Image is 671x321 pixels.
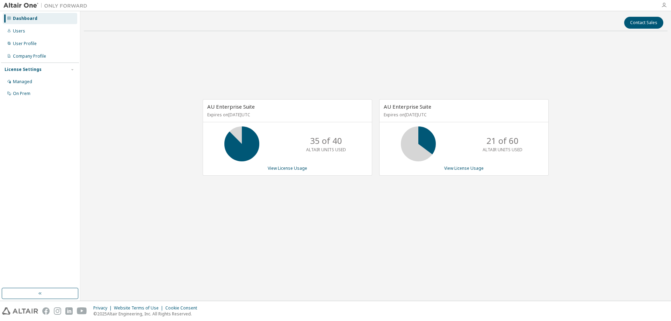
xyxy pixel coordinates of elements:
[13,53,46,59] div: Company Profile
[624,17,663,29] button: Contact Sales
[268,165,307,171] a: View License Usage
[2,307,38,315] img: altair_logo.svg
[207,112,366,118] p: Expires on [DATE] UTC
[384,112,542,118] p: Expires on [DATE] UTC
[310,135,342,147] p: 35 of 40
[13,91,30,96] div: On Prem
[13,16,37,21] div: Dashboard
[384,103,431,110] span: AU Enterprise Suite
[3,2,91,9] img: Altair One
[444,165,484,171] a: View License Usage
[114,305,165,311] div: Website Terms of Use
[54,307,61,315] img: instagram.svg
[93,311,201,317] p: © 2025 Altair Engineering, Inc. All Rights Reserved.
[5,67,42,72] div: License Settings
[13,41,37,46] div: User Profile
[42,307,50,315] img: facebook.svg
[207,103,255,110] span: AU Enterprise Suite
[13,28,25,34] div: Users
[486,135,519,147] p: 21 of 60
[483,147,522,153] p: ALTAIR UNITS USED
[65,307,73,315] img: linkedin.svg
[13,79,32,85] div: Managed
[306,147,346,153] p: ALTAIR UNITS USED
[77,307,87,315] img: youtube.svg
[93,305,114,311] div: Privacy
[165,305,201,311] div: Cookie Consent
